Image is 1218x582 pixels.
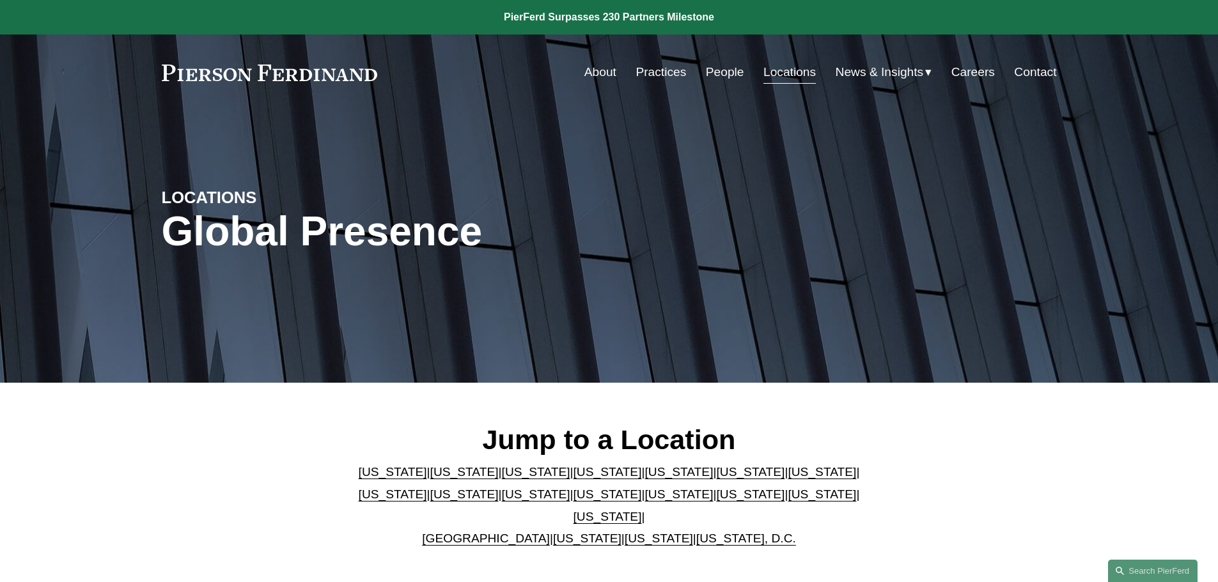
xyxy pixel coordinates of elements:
h1: Global Presence [162,208,758,255]
a: [GEOGRAPHIC_DATA] [422,532,550,545]
a: People [706,60,744,84]
a: [US_STATE] [430,487,499,501]
a: Practices [636,60,686,84]
a: [US_STATE] [716,487,785,501]
h4: LOCATIONS [162,187,386,208]
a: About [584,60,616,84]
a: [US_STATE], D.C. [696,532,796,545]
a: [US_STATE] [716,465,785,479]
a: [US_STATE] [574,487,642,501]
a: [US_STATE] [574,510,642,523]
a: [US_STATE] [502,465,570,479]
a: Contact [1014,60,1056,84]
a: Careers [951,60,995,84]
p: | | | | | | | | | | | | | | | | | | [348,461,870,549]
a: [US_STATE] [553,532,621,545]
a: [US_STATE] [430,465,499,479]
h2: Jump to a Location [348,423,870,456]
a: [US_STATE] [788,487,856,501]
a: [US_STATE] [359,465,427,479]
a: Locations [763,60,816,84]
a: [US_STATE] [502,487,570,501]
span: News & Insights [836,61,924,84]
a: [US_STATE] [644,487,713,501]
a: [US_STATE] [574,465,642,479]
a: Search this site [1108,560,1198,582]
a: [US_STATE] [359,487,427,501]
a: [US_STATE] [644,465,713,479]
a: folder dropdown [836,60,932,84]
a: [US_STATE] [788,465,856,479]
a: [US_STATE] [625,532,693,545]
